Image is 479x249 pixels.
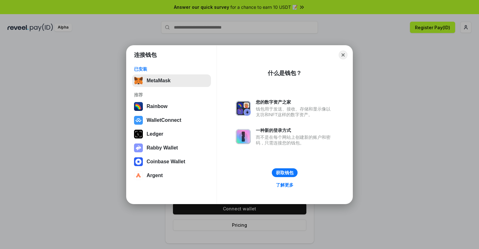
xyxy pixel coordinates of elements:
button: Close [339,51,347,59]
div: Argent [147,173,163,178]
div: Coinbase Wallet [147,159,185,165]
button: WalletConnect [132,114,211,127]
img: svg+xml,%3Csvg%20fill%3D%22none%22%20height%3D%2233%22%20viewBox%3D%220%200%2035%2033%22%20width%... [134,76,143,85]
button: Argent [132,169,211,182]
div: 了解更多 [276,182,293,188]
div: Rabby Wallet [147,145,178,151]
img: svg+xml,%3Csvg%20width%3D%22120%22%20height%3D%22120%22%20viewBox%3D%220%200%20120%20120%22%20fil... [134,102,143,111]
div: MetaMask [147,78,170,84]
img: svg+xml,%3Csvg%20xmlns%3D%22http%3A%2F%2Fwww.w3.org%2F2000%2Fsvg%22%20fill%3D%22none%22%20viewBox... [134,143,143,152]
div: 已安装 [134,66,209,72]
div: 什么是钱包？ [268,69,302,77]
div: 而不是在每个网站上创建新的账户和密码，只需连接您的钱包。 [256,134,334,146]
button: Coinbase Wallet [132,155,211,168]
div: 钱包用于发送、接收、存储和显示像以太坊和NFT这样的数字资产。 [256,106,334,117]
img: svg+xml,%3Csvg%20xmlns%3D%22http%3A%2F%2Fwww.w3.org%2F2000%2Fsvg%22%20fill%3D%22none%22%20viewBox... [236,101,251,116]
div: 您的数字资产之家 [256,99,334,105]
img: svg+xml,%3Csvg%20width%3D%2228%22%20height%3D%2228%22%20viewBox%3D%220%200%2028%2028%22%20fill%3D... [134,171,143,180]
div: 获取钱包 [276,170,293,176]
div: WalletConnect [147,117,181,123]
img: svg+xml,%3Csvg%20xmlns%3D%22http%3A%2F%2Fwww.w3.org%2F2000%2Fsvg%22%20width%3D%2228%22%20height%3... [134,130,143,138]
h1: 连接钱包 [134,51,157,59]
button: Rabby Wallet [132,142,211,154]
button: Ledger [132,128,211,140]
button: MetaMask [132,74,211,87]
div: 一种新的登录方式 [256,127,334,133]
img: svg+xml,%3Csvg%20width%3D%2228%22%20height%3D%2228%22%20viewBox%3D%220%200%2028%2028%22%20fill%3D... [134,157,143,166]
a: 了解更多 [272,181,297,189]
button: Rainbow [132,100,211,113]
img: svg+xml,%3Csvg%20xmlns%3D%22http%3A%2F%2Fwww.w3.org%2F2000%2Fsvg%22%20fill%3D%22none%22%20viewBox... [236,129,251,144]
img: svg+xml,%3Csvg%20width%3D%2228%22%20height%3D%2228%22%20viewBox%3D%220%200%2028%2028%22%20fill%3D... [134,116,143,125]
button: 获取钱包 [272,168,298,177]
div: Rainbow [147,104,168,109]
div: Ledger [147,131,163,137]
div: 推荐 [134,92,209,98]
